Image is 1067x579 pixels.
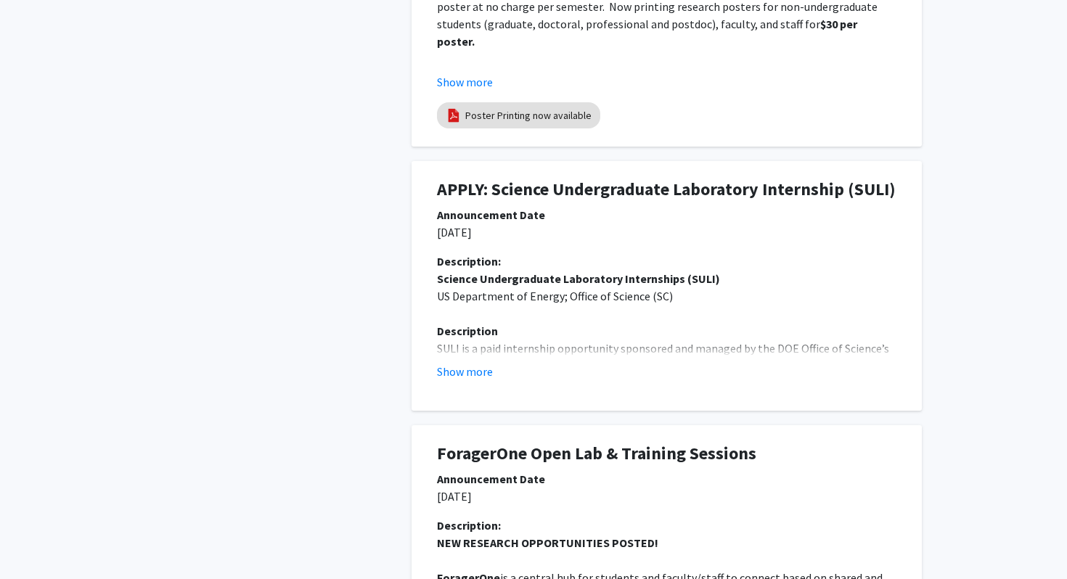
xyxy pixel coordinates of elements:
[11,514,62,568] iframe: Chat
[437,179,896,200] h1: APPLY: Science Undergraduate Laboratory Internship (SULI)
[437,271,720,286] strong: Science Undergraduate Laboratory Internships (SULI)
[437,517,896,534] div: Description:
[437,252,896,270] div: Description:
[437,340,896,461] p: SULI is a paid internship opportunity sponsored and managed by the DOE Office of Science’s Office...
[437,535,658,550] strong: NEW RESEARCH OPPORTUNITIES POSTED!
[437,73,493,91] button: Show more
[437,488,896,505] p: [DATE]
[437,470,896,488] div: Announcement Date
[465,108,592,123] a: Poster Printing now available
[437,363,493,380] button: Show more
[437,443,896,464] h1: ForagerOne Open Lab & Training Sessions
[437,287,896,305] p: US Department of Energy; Office of Science (SC)
[437,324,498,338] strong: Description
[437,223,896,241] p: [DATE]
[437,206,896,223] div: Announcement Date
[446,107,462,123] img: pdf_icon.png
